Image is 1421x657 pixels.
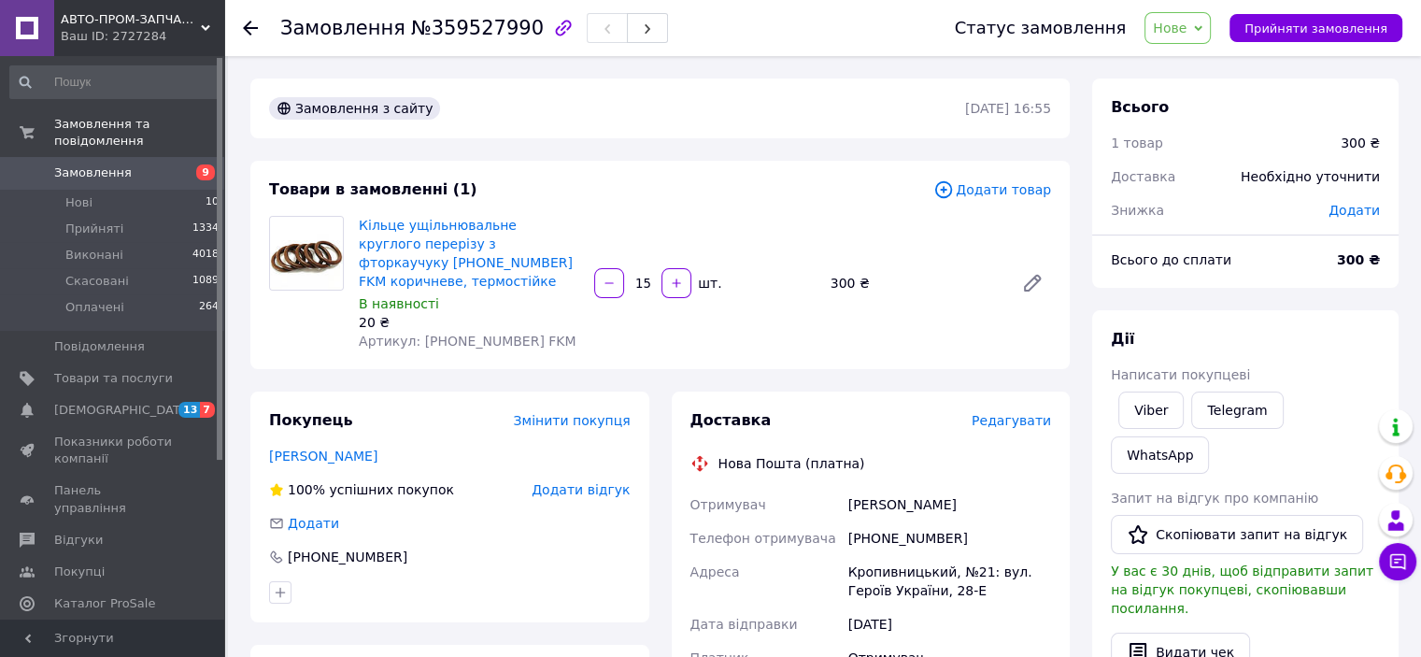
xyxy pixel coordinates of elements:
[178,402,200,418] span: 13
[54,595,155,612] span: Каталог ProSale
[933,179,1051,200] span: Додати товар
[192,247,219,264] span: 4018
[359,296,439,311] span: В наявності
[1111,515,1363,554] button: Скопіювати запит на відгук
[54,370,173,387] span: Товари та послуги
[1191,392,1283,429] a: Telegram
[972,413,1051,428] span: Редагувати
[288,482,325,497] span: 100%
[65,273,129,290] span: Скасовані
[54,434,173,467] span: Показники роботи компанії
[690,564,740,579] span: Адреса
[54,532,103,549] span: Відгуки
[1111,436,1209,474] a: WhatsApp
[690,617,798,632] span: Дата відправки
[690,497,766,512] span: Отримувач
[206,194,219,211] span: 10
[1118,392,1184,429] a: Viber
[1153,21,1187,36] span: Нове
[1244,21,1387,36] span: Прийняти замовлення
[54,164,132,181] span: Замовлення
[359,334,576,349] span: Артикул: [PHONE_NUMBER] FKM
[1341,134,1380,152] div: 300 ₴
[200,402,215,418] span: 7
[532,482,630,497] span: Додати відгук
[269,480,454,499] div: успішних покупок
[411,17,544,39] span: №359527990
[514,413,631,428] span: Змінити покупця
[1111,136,1163,150] span: 1 товар
[1111,491,1318,506] span: Запит на відгук про компанію
[199,299,219,316] span: 264
[690,531,836,546] span: Телефон отримувача
[61,11,201,28] span: АВТО-ПРОМ-ЗАПЧАСТИНА
[196,164,215,180] span: 9
[54,482,173,516] span: Панель управління
[269,449,377,464] a: [PERSON_NAME]
[54,338,145,355] span: Повідомлення
[54,402,192,419] span: [DEMOGRAPHIC_DATA]
[359,313,579,332] div: 20 ₴
[269,411,353,429] span: Покупець
[1111,203,1164,218] span: Знижка
[845,521,1055,555] div: [PHONE_NUMBER]
[243,19,258,37] div: Повернутися назад
[65,247,123,264] span: Виконані
[955,19,1127,37] div: Статус замовлення
[1111,98,1169,116] span: Всього
[54,564,105,580] span: Покупці
[269,97,440,120] div: Замовлення з сайту
[65,194,92,211] span: Нові
[192,221,219,237] span: 1334
[714,454,870,473] div: Нова Пошта (платна)
[269,180,477,198] span: Товари в замовленні (1)
[845,555,1055,607] div: Кропивницький, №21: вул. Героїв України, 28-Е
[845,607,1055,641] div: [DATE]
[9,65,220,99] input: Пошук
[1229,14,1402,42] button: Прийняти замовлення
[65,299,124,316] span: Оплачені
[1229,156,1391,197] div: Необхідно уточнити
[61,28,224,45] div: Ваш ID: 2727284
[1379,543,1416,580] button: Чат з покупцем
[270,217,343,290] img: Кільце ущільнювальне круглого перерізу з фторкаучуку 005-008-15 FKM коричневе, термостійке
[286,548,409,566] div: [PHONE_NUMBER]
[1111,330,1134,348] span: Дії
[359,218,573,289] a: Кільце ущільнювальне круглого перерізу з фторкаучуку [PHONE_NUMBER] FKM коричневе, термостійке
[1111,367,1250,382] span: Написати покупцеві
[1337,252,1380,267] b: 300 ₴
[1111,252,1231,267] span: Всього до сплати
[280,17,405,39] span: Замовлення
[1014,264,1051,302] a: Редагувати
[288,516,339,531] span: Додати
[1329,203,1380,218] span: Додати
[845,488,1055,521] div: [PERSON_NAME]
[1111,169,1175,184] span: Доставка
[54,116,224,150] span: Замовлення та повідомлення
[65,221,123,237] span: Прийняті
[1111,564,1373,616] span: У вас є 30 днів, щоб відправити запит на відгук покупцеві, скопіювавши посилання.
[693,274,723,293] div: шт.
[690,411,772,429] span: Доставка
[965,101,1051,116] time: [DATE] 16:55
[823,270,1006,296] div: 300 ₴
[192,273,219,290] span: 1089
